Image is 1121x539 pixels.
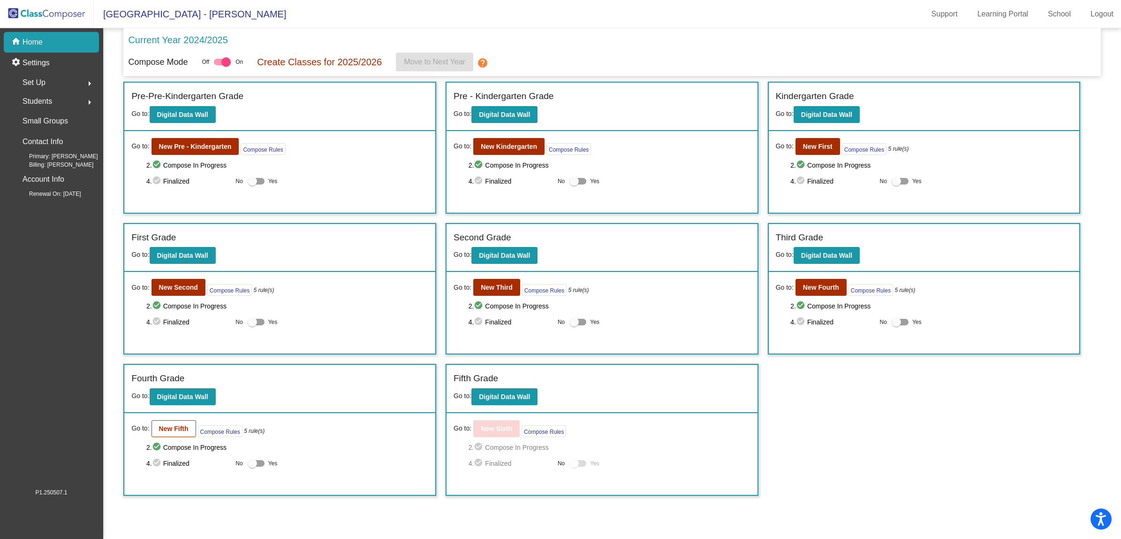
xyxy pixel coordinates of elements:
label: Pre - Kindergarten Grade [454,90,553,103]
mat-icon: arrow_right [84,78,95,89]
span: Go to: [131,141,149,151]
mat-icon: check_circle [152,458,163,469]
span: Go to: [776,251,794,258]
span: Yes [268,458,278,469]
button: Digital Data Wall [471,247,538,264]
button: Compose Rules [241,143,285,155]
b: Digital Data Wall [157,252,208,259]
label: Second Grade [454,231,511,245]
mat-icon: home [11,37,23,48]
mat-icon: check_circle [474,442,485,453]
span: No [558,459,565,468]
span: Off [202,58,209,66]
p: Current Year 2024/2025 [128,33,227,47]
button: New Third [473,279,520,296]
span: 4. Finalized [146,176,231,187]
b: New Second [159,284,198,291]
p: Account Info [23,173,64,186]
button: Compose Rules [207,284,252,296]
span: No [880,177,887,185]
mat-icon: settings [11,57,23,69]
label: Fifth Grade [454,372,498,385]
mat-icon: check_circle [796,316,807,328]
button: New Second [151,279,205,296]
button: New First [795,138,840,155]
span: No [235,177,242,185]
span: No [880,318,887,326]
button: Digital Data Wall [150,388,216,405]
span: 4. Finalized [469,176,553,187]
b: New Sixth [481,425,512,432]
button: New Fifth [151,420,196,437]
span: 2. Compose In Progress [146,160,428,171]
span: Yes [268,316,278,328]
span: 4. Finalized [469,458,553,469]
span: Renewal On: [DATE] [14,190,81,198]
span: 2. Compose In Progress [469,160,750,171]
span: Go to: [454,423,471,433]
span: Go to: [776,141,794,151]
label: Fourth Grade [131,372,184,385]
button: Compose Rules [842,143,886,155]
span: 4. Finalized [790,176,875,187]
span: Go to: [776,283,794,293]
mat-icon: check_circle [796,176,807,187]
span: 4. Finalized [146,458,231,469]
span: 2. Compose In Progress [790,160,1072,171]
button: New Sixth [473,420,520,437]
b: Digital Data Wall [157,111,208,118]
button: New Fourth [795,279,847,296]
span: Yes [590,176,599,187]
span: Go to: [131,423,149,433]
span: Go to: [454,251,471,258]
span: Yes [912,316,922,328]
mat-icon: check_circle [474,316,485,328]
mat-icon: check_circle [474,300,485,312]
button: Digital Data Wall [150,106,216,123]
a: Support [924,7,965,22]
p: Create Classes for 2025/2026 [257,55,382,69]
span: Go to: [454,392,471,400]
p: Compose Mode [128,56,188,69]
b: Digital Data Wall [479,111,530,118]
button: Digital Data Wall [471,106,538,123]
span: On [235,58,243,66]
span: Primary: [PERSON_NAME] [14,152,98,161]
b: Digital Data Wall [157,393,208,400]
button: Digital Data Wall [150,247,216,264]
button: New Pre - Kindergarten [151,138,239,155]
span: Go to: [131,110,149,117]
mat-icon: check_circle [152,300,163,312]
button: Digital Data Wall [471,388,538,405]
i: 5 rule(s) [888,145,909,153]
span: Go to: [131,251,149,258]
label: Third Grade [776,231,823,245]
span: No [558,177,565,185]
mat-icon: check_circle [796,300,807,312]
span: Move to Next Year [404,58,465,66]
i: 5 rule(s) [244,427,265,435]
span: 4. Finalized [146,316,231,328]
button: Digital Data Wall [794,106,860,123]
span: 2. Compose In Progress [146,300,428,312]
b: New Third [481,284,513,291]
label: First Grade [131,231,176,245]
span: Yes [590,316,599,328]
span: 2. Compose In Progress [469,442,750,453]
button: Compose Rules [848,284,893,296]
b: New Kindergarten [481,143,537,150]
span: Yes [268,176,278,187]
mat-icon: check_circle [152,176,163,187]
span: Go to: [454,141,471,151]
mat-icon: check_circle [474,176,485,187]
mat-icon: check_circle [474,458,485,469]
span: No [235,318,242,326]
b: Digital Data Wall [801,111,852,118]
mat-icon: arrow_right [84,97,95,108]
p: Home [23,37,43,48]
button: Compose Rules [198,425,242,437]
p: Contact Info [23,135,63,148]
span: Yes [912,176,922,187]
span: Billing: [PERSON_NAME] [14,161,93,169]
span: Go to: [454,283,471,293]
